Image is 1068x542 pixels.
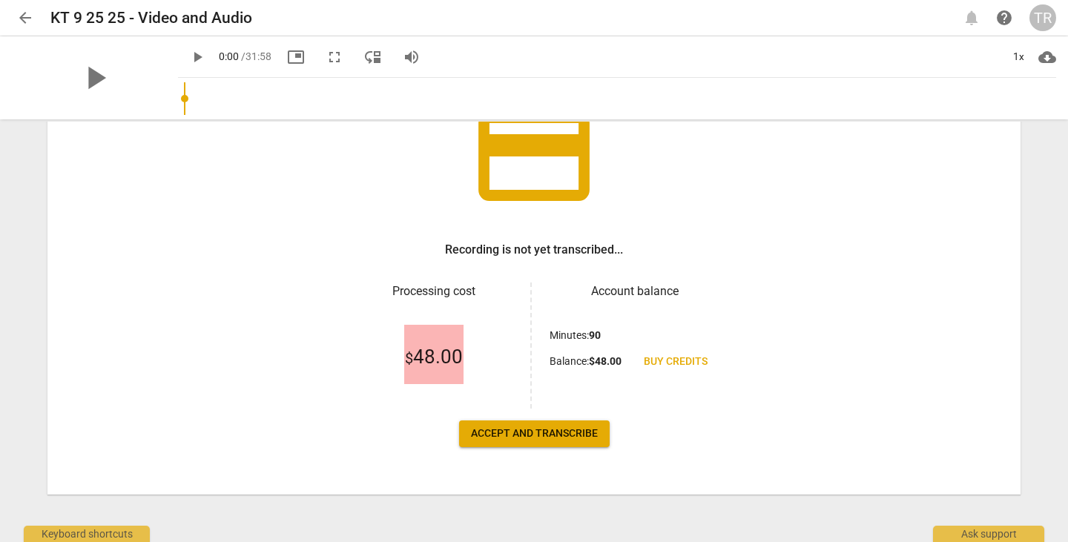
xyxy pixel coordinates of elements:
span: fullscreen [326,48,343,66]
button: View player as separate pane [360,44,386,70]
h3: Recording is not yet transcribed... [445,241,623,259]
a: Help [991,4,1018,31]
button: Fullscreen [321,44,348,70]
span: Accept and transcribe [471,426,598,441]
h2: KT 9 25 25 - Video and Audio [50,9,252,27]
p: Minutes : [550,328,601,343]
div: Keyboard shortcuts [24,526,150,542]
span: volume_up [403,48,421,66]
button: Picture in picture [283,44,309,70]
div: 1x [1004,45,1032,69]
span: 48.00 [405,346,463,369]
b: 90 [589,329,601,341]
span: 0:00 [219,50,239,62]
span: help [995,9,1013,27]
a: Buy credits [632,348,719,375]
p: Balance : [550,354,622,369]
button: Play [184,44,211,70]
span: cloud_download [1038,48,1056,66]
span: Buy credits [644,354,708,369]
div: Ask support [933,526,1044,542]
button: Accept and transcribe [459,420,610,447]
span: arrow_back [16,9,34,27]
span: play_arrow [188,48,206,66]
span: credit_card [467,90,601,223]
span: $ [405,349,413,367]
h3: Account balance [550,282,719,300]
button: TR [1029,4,1056,31]
span: move_down [364,48,382,66]
b: $ 48.00 [589,355,622,367]
span: picture_in_picture [287,48,305,66]
button: Volume [398,44,425,70]
span: / 31:58 [241,50,271,62]
span: play_arrow [76,59,114,97]
h3: Processing cost [349,282,518,300]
